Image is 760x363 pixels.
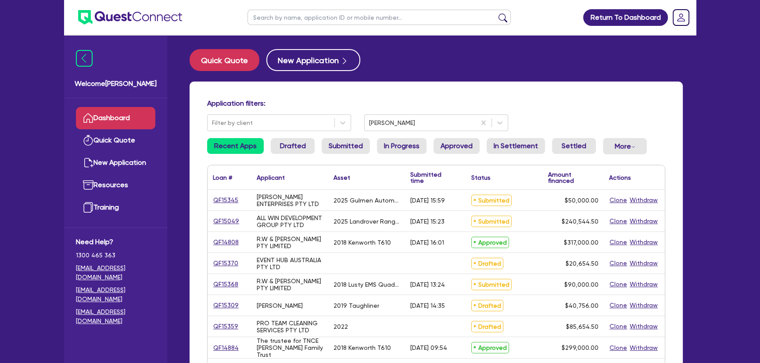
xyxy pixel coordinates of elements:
[564,281,599,288] span: $90,000.00
[609,258,627,268] button: Clone
[471,300,503,311] span: Drafted
[83,135,93,146] img: quick-quote
[670,6,692,29] a: Dropdown toggle
[562,344,599,351] span: $299,000.00
[322,138,370,154] a: Submitted
[566,323,599,330] span: $85,654.50
[257,278,323,292] div: R.W & [PERSON_NAME] PTY LIMITED
[471,216,512,227] span: Submitted
[333,218,400,225] div: 2025 Landrover Range Rover Sport Autobiography
[410,218,445,225] div: [DATE] 15:23
[629,195,658,205] button: Withdraw
[257,320,323,334] div: PRO TEAM CLEANING SERVICES PTY LTD
[75,78,157,89] span: Welcome [PERSON_NAME]
[333,302,379,309] div: 2019 Taughliner
[257,302,303,309] div: [PERSON_NAME]
[471,195,512,206] span: Submitted
[583,9,668,26] a: Return To Dashboard
[83,157,93,168] img: new-application
[257,174,285,181] div: Applicant
[609,174,631,181] div: Actions
[552,138,596,154] a: Settled
[565,197,599,204] span: $50,000.00
[333,197,400,204] div: 2025 Gulmen Automatic Cup stacker Delivery Table
[566,260,599,267] span: $20,654.50
[78,10,182,25] img: quest-connect-logo-blue
[609,321,627,331] button: Clone
[76,307,155,326] a: [EMAIL_ADDRESS][DOMAIN_NAME]
[213,343,239,353] a: QF14884
[564,239,599,246] span: $317,000.00
[471,342,509,353] span: Approved
[333,239,391,246] div: 2018 Kenworth T610
[410,344,447,351] div: [DATE] 09:54
[213,300,239,310] a: QF15309
[548,171,599,184] div: Amount financed
[213,321,239,331] a: QF15359
[562,218,599,225] span: $240,544.50
[333,281,400,288] div: 2018 Lusty EMS Quad dog Trailer
[609,195,627,205] button: Clone
[247,10,511,25] input: Search by name, application ID or mobile number...
[410,302,445,309] div: [DATE] 14:35
[471,279,512,290] span: Submitted
[213,195,239,205] a: QF15345
[271,138,315,154] a: Drafted
[76,152,155,174] a: New Application
[609,279,627,289] button: Clone
[213,258,239,268] a: QF15370
[83,180,93,190] img: resources
[603,138,647,154] button: Dropdown toggle
[213,216,240,226] a: QF15049
[257,193,323,207] div: [PERSON_NAME] ENTERPRISES PTY LTD
[76,251,155,260] span: 1300 465 363
[333,174,350,181] div: Asset
[629,237,658,247] button: Withdraw
[76,174,155,196] a: Resources
[629,321,658,331] button: Withdraw
[609,343,627,353] button: Clone
[333,344,391,351] div: 2018 Kenworth T610
[207,99,665,107] h4: Application filters:
[471,174,491,181] div: Status
[190,49,266,71] a: Quick Quote
[76,50,93,67] img: icon-menu-close
[257,256,323,270] div: EVENT HUB AUSTRALIA PTY LTD
[629,279,658,289] button: Withdraw
[609,237,627,247] button: Clone
[629,216,658,226] button: Withdraw
[76,263,155,282] a: [EMAIL_ADDRESS][DOMAIN_NAME]
[629,300,658,310] button: Withdraw
[333,323,348,330] div: 2022
[609,216,627,226] button: Clone
[76,285,155,304] a: [EMAIL_ADDRESS][DOMAIN_NAME]
[76,237,155,247] span: Need Help?
[377,138,427,154] a: In Progress
[76,107,155,129] a: Dashboard
[213,174,232,181] div: Loan #
[487,138,545,154] a: In Settlement
[257,214,323,228] div: ALL WIN DEVELOPMENT GROUP PTY LTD
[471,258,503,269] span: Drafted
[207,138,264,154] a: Recent Apps
[410,239,444,246] div: [DATE] 16:01
[213,237,239,247] a: QF14808
[565,302,599,309] span: $40,756.00
[471,321,503,332] span: Drafted
[410,281,445,288] div: [DATE] 13:24
[434,138,480,154] a: Approved
[629,343,658,353] button: Withdraw
[257,337,323,358] div: The trustee for TNCE [PERSON_NAME] Family Trust
[76,196,155,219] a: Training
[471,237,509,248] span: Approved
[410,171,453,184] div: Submitted time
[609,300,627,310] button: Clone
[266,49,360,71] button: New Application
[257,235,323,249] div: R.W & [PERSON_NAME] PTY LIMITED
[213,279,239,289] a: QF15368
[410,197,445,204] div: [DATE] 15:59
[190,49,259,71] button: Quick Quote
[83,202,93,213] img: training
[629,258,658,268] button: Withdraw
